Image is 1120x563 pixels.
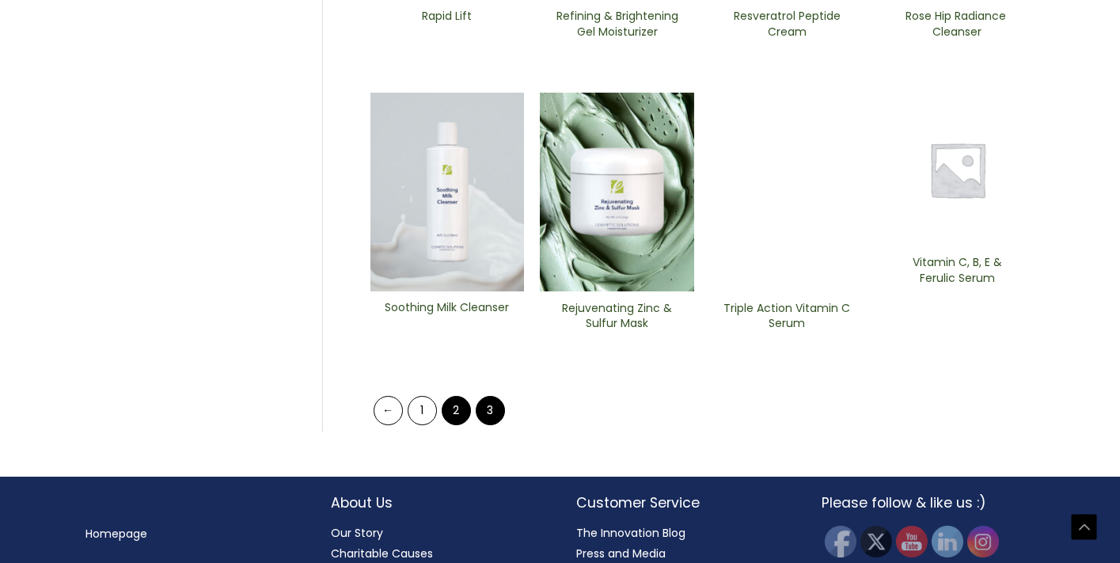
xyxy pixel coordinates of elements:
[553,301,681,337] a: Rejuvenating Zinc & Sulfur ​Mask
[553,9,681,44] a: Refining & Brightening Gel Moisturizer
[723,9,851,44] a: Resveratrol Peptide Cream
[540,93,694,292] img: Rejuvenating Zinc & Sulfur ​Mask
[894,255,1021,285] h2: Vitamin C, B, E & Ferulic Serum
[723,301,851,337] a: Triple Action ​Vitamin C ​Serum
[880,93,1035,247] img: Placeholder
[331,493,545,513] h2: About Us
[476,396,505,425] span: Page 3
[331,525,383,541] a: Our Story
[370,93,525,291] img: Soothing Milk Cleanser
[576,493,790,513] h2: Customer Service
[383,9,511,39] h2: Rapid Lift
[822,493,1035,513] h2: Please follow & like us :)
[331,546,433,561] a: Charitable Causes
[894,9,1021,39] h2: Rose Hip Radiance ​Cleanser
[85,526,147,542] a: Homepage
[894,9,1021,44] a: Rose Hip Radiance ​Cleanser
[576,525,685,541] a: The Innovation Blog
[894,255,1021,291] a: Vitamin C, B, E & Ferulic Serum
[408,396,437,425] a: Page 1
[383,300,511,336] a: Soothing Milk Cleanser
[860,526,892,557] img: Twitter
[825,526,856,557] img: Facebook
[723,301,851,331] h2: Triple Action ​Vitamin C ​Serum
[723,9,851,39] h2: Resveratrol Peptide Cream
[374,396,403,425] a: ←
[576,546,666,561] a: Press and Media
[383,9,511,44] a: Rapid Lift
[553,301,681,331] h2: Rejuvenating Zinc & Sulfur ​Mask
[383,300,511,330] h2: Soothing Milk Cleanser
[710,93,864,292] img: Triple Action ​Vitamin C ​Serum
[370,395,1035,432] nav: Product Pagination
[553,9,681,39] h2: Refining & Brightening Gel Moisturizer
[85,523,299,544] nav: Menu
[442,396,471,425] a: Page 2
